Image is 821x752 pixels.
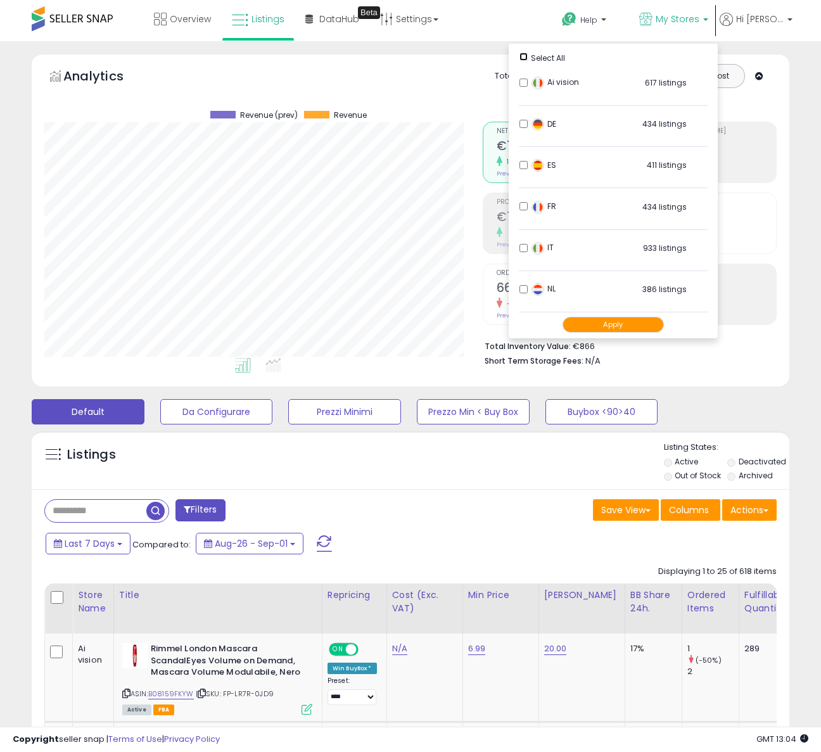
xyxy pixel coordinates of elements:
div: Win BuyBox * [328,663,377,674]
span: Listings [251,13,284,25]
div: Repricing [328,589,381,602]
span: 411 listings [647,160,687,170]
span: ON [330,644,346,655]
a: Help [552,2,628,41]
button: Da Configurare [160,399,273,424]
h2: 662 [497,281,623,298]
small: -0.75% [502,299,530,309]
div: ASIN: [122,643,312,713]
small: Prev: 667 [497,312,521,319]
small: 17.70% [502,157,527,167]
span: FBA [153,704,175,715]
span: All listings currently available for purchase on Amazon [122,704,151,715]
button: Prezzi Minimi [288,399,401,424]
li: €866 [485,338,767,353]
a: Privacy Policy [164,733,220,745]
strong: Copyright [13,733,59,745]
div: Preset: [328,677,377,705]
button: Actions [722,499,777,521]
span: Last 7 Days [65,537,115,550]
span: Select All [531,53,565,63]
span: 933 listings [643,243,687,253]
label: Deactivated [739,456,786,467]
div: 2 [687,666,739,677]
span: 617 listings [645,77,687,88]
span: 2025-09-9 13:04 GMT [756,733,808,745]
img: spain.png [531,159,544,172]
a: Hi [PERSON_NAME] [720,13,792,41]
button: Filters [175,499,225,521]
a: 6.99 [468,642,486,655]
span: ES [531,160,556,170]
span: Net Revenue (Exc. VAT) [497,128,623,135]
div: [PERSON_NAME] [544,589,620,602]
a: B08159FKYW [148,689,194,699]
div: Ai vision [78,643,104,666]
button: Buybox <90>40 [545,399,658,424]
img: netherlands.png [531,283,544,296]
div: Ordered Items [687,589,734,615]
a: Terms of Use [108,733,162,745]
img: germany.png [531,118,544,131]
a: 20.00 [544,642,567,655]
div: 1 [687,643,739,654]
small: (-50%) [696,655,722,665]
h5: Listings [67,446,116,464]
i: Get Help [561,11,577,27]
label: Out of Stock [675,470,721,481]
div: Tooltip anchor [358,6,380,19]
span: N/A [585,355,601,367]
span: Aug-26 - Sep-01 [215,537,288,550]
span: Overview [170,13,211,25]
a: N/A [392,642,407,655]
b: Short Term Storage Fees: [485,355,583,366]
label: Archived [739,470,773,481]
span: My Stores [656,13,699,25]
button: Default [32,399,144,424]
button: Columns [661,499,720,521]
span: 434 listings [642,201,687,212]
h5: Analytics [63,67,148,88]
div: Store Name [78,589,108,615]
span: Help [580,15,597,25]
span: Hi [PERSON_NAME] [736,13,784,25]
b: Total Inventory Value: [485,341,571,352]
span: Revenue (prev) [240,111,298,120]
span: Columns [669,504,709,516]
img: italy.png [531,242,544,255]
span: Ordered Items [497,270,623,277]
div: 289 [744,643,784,654]
span: Compared to: [132,539,191,551]
img: 31NARd6l7yL._SL40_.jpg [122,643,148,668]
span: | SKU: FP-LR7R-0JD9 [196,689,274,699]
b: Rimmel London Mascara ScandalEyes Volume on Demand, Mascara Volume Modulabile, Nero [151,643,305,682]
small: Prev: €0.00 [497,241,528,248]
button: Last 7 Days [46,533,130,554]
span: Profit [497,199,623,206]
button: Save View [593,499,659,521]
div: seller snap | | [13,734,220,746]
div: Fulfillable Quantity [744,589,788,615]
span: 434 listings [642,118,687,129]
div: Totals For [495,70,544,82]
label: Active [675,456,698,467]
div: Cost (Exc. VAT) [392,589,457,615]
img: italy.png [531,77,544,89]
h2: €10,943 [497,139,623,156]
div: Min Price [468,589,533,602]
small: Prev: €9,297 [497,170,531,177]
span: DataHub [319,13,359,25]
div: BB Share 24h. [630,589,677,615]
div: Displaying 1 to 25 of 618 items [658,566,777,578]
span: IT [531,242,554,253]
button: Prezzo Min < Buy Box [417,399,530,424]
h2: €7.37 [497,210,623,227]
button: Aug-26 - Sep-01 [196,533,303,554]
div: 17% [630,643,672,654]
span: 386 listings [642,284,687,295]
img: france.png [531,201,544,213]
span: OFF [357,644,377,655]
button: Apply [563,317,664,333]
span: FR [531,201,556,212]
div: Title [119,589,317,602]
